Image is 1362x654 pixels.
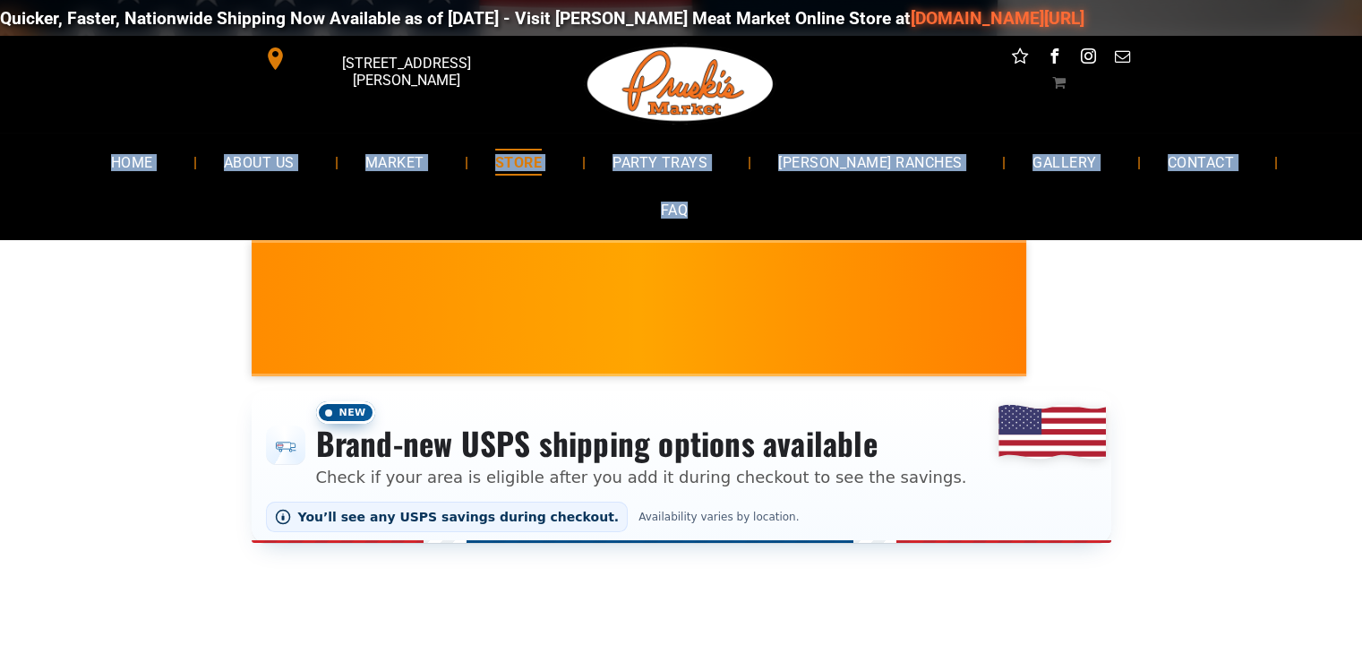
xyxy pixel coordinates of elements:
a: Social network [1008,45,1032,73]
a: [STREET_ADDRESS][PERSON_NAME] [252,45,526,73]
div: Shipping options announcement [252,391,1111,543]
p: Check if your area is eligible after you add it during checkout to see the savings. [316,465,967,489]
a: FAQ [634,186,715,234]
span: New [316,401,375,424]
a: PARTY TRAYS [586,138,734,185]
span: [STREET_ADDRESS][PERSON_NAME] [290,46,521,98]
a: HOME [84,138,180,185]
a: ABOUT US [197,138,321,185]
a: instagram [1076,45,1100,73]
a: MARKET [338,138,451,185]
span: You’ll see any USPS savings during checkout. [298,510,620,524]
a: STORE [468,138,569,185]
a: [DOMAIN_NAME][URL] [868,8,1041,29]
span: [PERSON_NAME] MARKET [966,321,1318,349]
a: email [1110,45,1134,73]
span: Availability varies by location. [635,511,802,523]
a: CONTACT [1141,138,1261,185]
a: facebook [1042,45,1066,73]
img: Pruski-s+Market+HQ+Logo2-1920w.png [584,36,777,133]
a: GALLERY [1006,138,1123,185]
a: [PERSON_NAME] RANCHES [751,138,989,185]
h3: Brand-new USPS shipping options available [316,424,967,463]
